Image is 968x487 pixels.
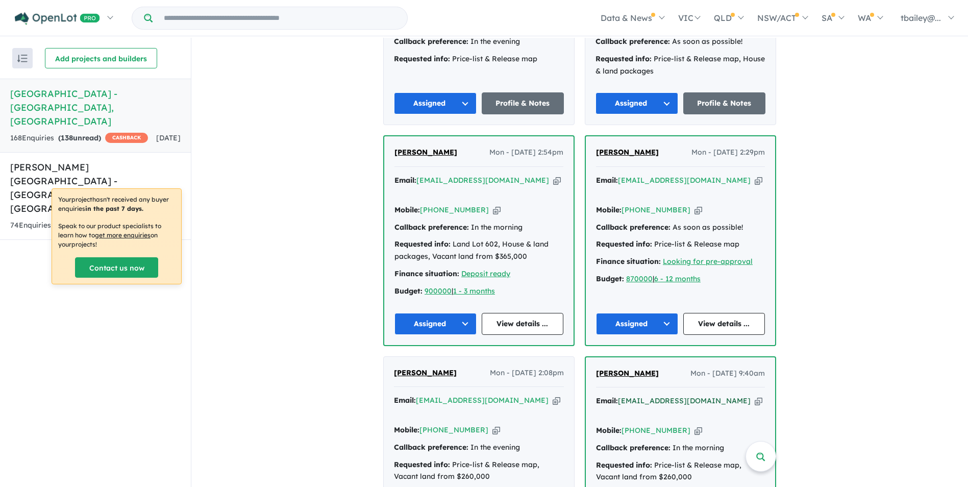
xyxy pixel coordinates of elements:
[416,176,549,185] a: [EMAIL_ADDRESS][DOMAIN_NAME]
[394,459,564,483] div: Price-list & Release map, Vacant land from $260,000
[394,442,564,454] div: In the evening
[425,286,452,296] a: 900000
[622,426,690,435] a: [PHONE_NUMBER]
[596,223,671,232] strong: Callback preference:
[683,92,766,114] a: Profile & Notes
[453,286,495,296] a: 1 - 3 months
[45,48,157,68] button: Add projects and builders
[596,443,671,452] strong: Callback preference:
[58,222,175,249] p: Speak to our product specialists to learn how to on your projects !
[622,205,690,214] a: [PHONE_NUMBER]
[394,36,564,48] div: In the evening
[419,425,488,434] a: [PHONE_NUMBER]
[394,54,450,63] strong: Requested info:
[394,368,457,377] span: [PERSON_NAME]
[596,205,622,214] strong: Mobile:
[394,37,468,46] strong: Callback preference:
[489,147,563,159] span: Mon - [DATE] 2:54pm
[394,443,468,452] strong: Callback preference:
[663,257,753,266] a: Looking for pre-approval
[596,426,622,435] strong: Mobile:
[490,367,564,379] span: Mon - [DATE] 2:08pm
[394,239,451,249] strong: Requested info:
[75,257,158,278] a: Contact us now
[394,238,563,263] div: Land Lot 602, House & land packages, Vacant land from $365,000
[626,274,653,283] a: 870000
[683,313,765,335] a: View details ...
[596,459,765,484] div: Price-list & Release map, Vacant land from $260,000
[596,239,652,249] strong: Requested info:
[17,55,28,62] img: sort.svg
[10,160,181,215] h5: [PERSON_NAME][GEOGRAPHIC_DATA] - [GEOGRAPHIC_DATA] , [GEOGRAPHIC_DATA]
[901,13,941,23] span: tbailey@...
[595,53,765,78] div: Price-list & Release map, House & land packages
[595,36,765,48] div: As soon as possible!
[596,369,659,378] span: [PERSON_NAME]
[10,132,148,144] div: 168 Enquir ies
[10,87,181,128] h5: [GEOGRAPHIC_DATA] - [GEOGRAPHIC_DATA] , [GEOGRAPHIC_DATA]
[85,205,143,212] b: in the past 7 days.
[595,54,652,63] strong: Requested info:
[416,396,549,405] a: [EMAIL_ADDRESS][DOMAIN_NAME]
[596,368,659,380] a: [PERSON_NAME]
[482,92,564,114] a: Profile & Notes
[690,368,765,380] span: Mon - [DATE] 9:40am
[58,133,101,142] strong: ( unread)
[596,238,765,251] div: Price-list & Release map
[394,53,564,65] div: Price-list & Release map
[596,222,765,234] div: As soon as possible!
[394,460,450,469] strong: Requested info:
[394,147,457,159] a: [PERSON_NAME]
[394,425,419,434] strong: Mobile:
[10,220,144,232] div: 74 Enquir ies
[596,396,618,405] strong: Email:
[61,133,73,142] span: 138
[595,37,670,46] strong: Callback preference:
[156,133,181,142] span: [DATE]
[394,92,477,114] button: Assigned
[394,285,563,298] div: |
[553,395,560,406] button: Copy
[755,396,762,406] button: Copy
[394,396,416,405] strong: Email:
[394,269,459,278] strong: Finance situation:
[394,222,563,234] div: In the morning
[394,205,420,214] strong: Mobile:
[553,175,561,186] button: Copy
[105,133,148,143] span: CASHBACK
[654,274,701,283] a: 6 - 12 months
[618,176,751,185] a: [EMAIL_ADDRESS][DOMAIN_NAME]
[755,175,762,186] button: Copy
[694,425,702,436] button: Copy
[394,313,477,335] button: Assigned
[691,147,765,159] span: Mon - [DATE] 2:29pm
[482,313,564,335] a: View details ...
[596,176,618,185] strong: Email:
[493,205,501,215] button: Copy
[492,425,500,435] button: Copy
[596,274,624,283] strong: Budget:
[461,269,510,278] a: Deposit ready
[596,442,765,454] div: In the morning
[596,313,678,335] button: Assigned
[596,460,652,470] strong: Requested info:
[58,195,175,213] p: Your project hasn't received any buyer enquiries
[95,231,151,239] u: get more enquiries
[596,148,659,157] span: [PERSON_NAME]
[596,257,661,266] strong: Finance situation:
[15,12,100,25] img: Openlot PRO Logo White
[694,205,702,215] button: Copy
[595,92,678,114] button: Assigned
[394,367,457,379] a: [PERSON_NAME]
[596,147,659,159] a: [PERSON_NAME]
[596,273,765,285] div: |
[394,148,457,157] span: [PERSON_NAME]
[618,396,751,405] a: [EMAIL_ADDRESS][DOMAIN_NAME]
[394,176,416,185] strong: Email:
